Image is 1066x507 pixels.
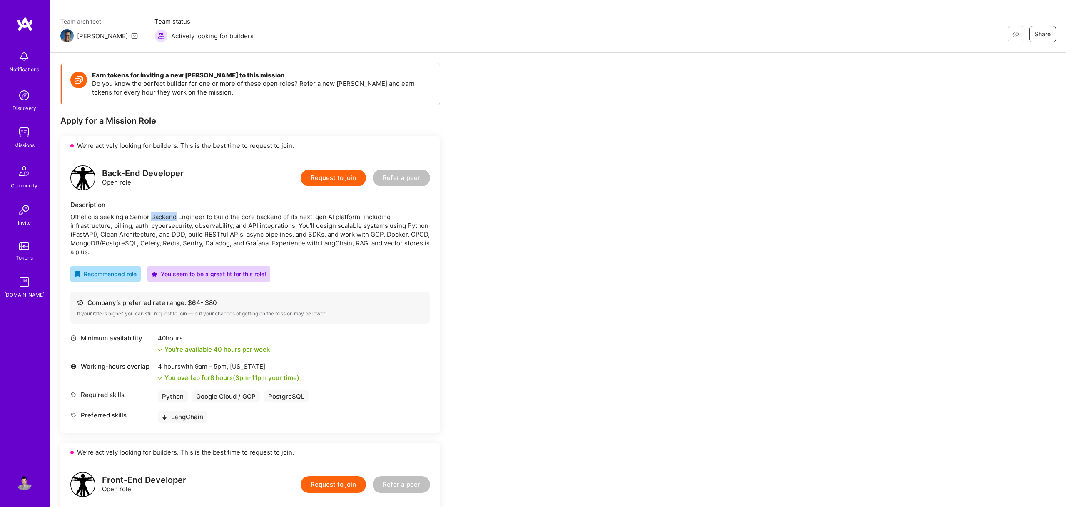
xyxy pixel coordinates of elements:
[77,310,423,317] div: If your rate is higher, you can still request to join — but your chances of getting on the missio...
[154,29,168,42] img: Actively looking for builders
[193,362,230,370] span: 9am - 5pm ,
[373,476,430,493] button: Refer a peer
[60,443,440,462] div: We’re actively looking for builders. This is the best time to request to join.
[70,362,154,371] div: Working-hours overlap
[131,32,138,39] i: icon Mail
[192,390,260,402] div: Google Cloud / GCP
[11,181,37,190] div: Community
[92,79,431,97] p: Do you know the perfect builder for one or more of these open roles? Refer a new [PERSON_NAME] an...
[16,253,33,262] div: Tokens
[70,412,77,418] i: icon Tag
[60,29,74,42] img: Team Architect
[12,104,36,112] div: Discovery
[19,242,29,250] img: tokens
[18,218,31,227] div: Invite
[16,48,32,65] img: bell
[14,161,34,181] img: Community
[102,476,186,485] div: Front-End Developer
[77,300,83,306] i: icon Cash
[77,32,128,40] div: [PERSON_NAME]
[1035,30,1051,38] span: Share
[16,124,32,141] img: teamwork
[16,474,32,490] img: User Avatar
[158,375,163,380] i: icon Check
[77,298,423,307] div: Company’s preferred rate range: $ 64 - $ 80
[70,363,77,370] i: icon World
[301,170,366,186] button: Request to join
[70,390,154,399] div: Required skills
[60,115,440,126] div: Apply for a Mission Role
[60,17,138,26] span: Team architect
[16,202,32,218] img: Invite
[16,274,32,290] img: guide book
[158,411,207,423] div: LangChain
[14,141,35,150] div: Missions
[70,212,430,256] div: Othello is seeking a Senior Backend Engineer to build the core backend of its next-gen AI platfor...
[1029,26,1056,42] button: Share
[10,65,39,74] div: Notifications
[70,335,77,341] i: icon Clock
[154,17,254,26] span: Team status
[1012,31,1019,37] i: icon EyeClosed
[162,415,167,420] i: icon BlackArrowDown
[158,347,163,352] i: icon Check
[70,72,87,88] img: Token icon
[158,390,188,402] div: Python
[264,390,309,402] div: PostgreSQL
[164,373,299,382] div: You overlap for 8 hours ( your time)
[152,270,266,278] div: You seem to be a great fit for this role!
[92,72,431,79] h4: Earn tokens for inviting a new [PERSON_NAME] to this mission
[70,200,430,209] div: Description
[102,169,184,178] div: Back-End Developer
[152,271,157,277] i: icon PurpleStar
[70,472,95,497] img: logo
[102,476,186,493] div: Open role
[60,136,440,155] div: We’re actively looking for builders. This is the best time to request to join.
[373,170,430,186] button: Refer a peer
[70,165,95,190] img: logo
[16,87,32,104] img: discovery
[75,270,137,278] div: Recommended role
[70,411,154,420] div: Preferred skills
[158,334,270,342] div: 40 hours
[4,290,45,299] div: [DOMAIN_NAME]
[158,345,270,354] div: You're available 40 hours per week
[235,374,266,382] span: 3pm - 11pm
[301,476,366,493] button: Request to join
[70,334,154,342] div: Minimum availability
[158,362,299,371] div: 4 hours with [US_STATE]
[70,392,77,398] i: icon Tag
[75,271,80,277] i: icon RecommendedBadge
[171,32,254,40] span: Actively looking for builders
[17,17,33,32] img: logo
[102,169,184,187] div: Open role
[14,474,35,490] a: User Avatar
